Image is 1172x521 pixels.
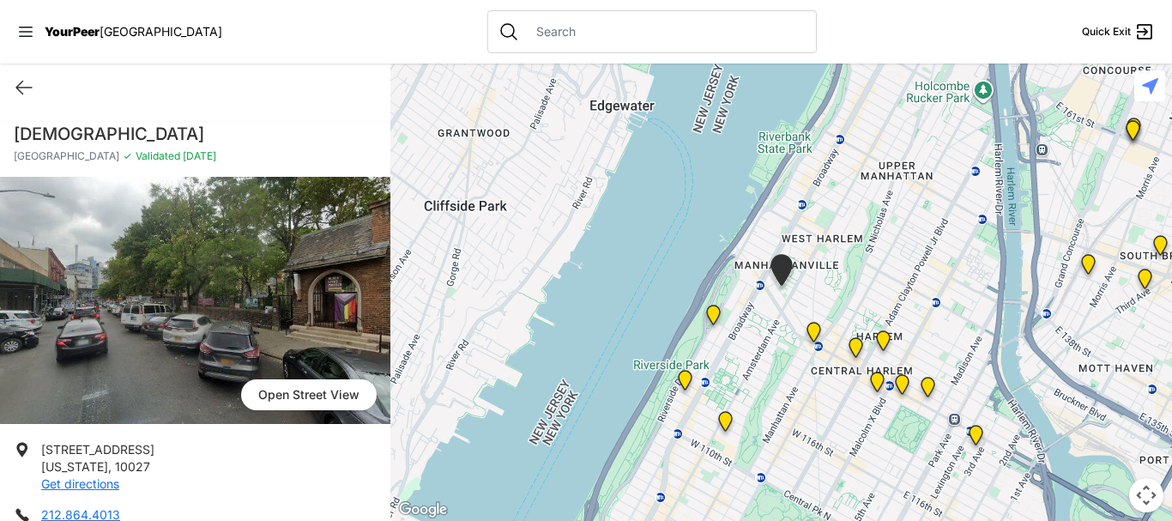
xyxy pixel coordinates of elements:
div: The Cathedral Church of St. John the Divine [715,411,736,439]
div: Uptown/Harlem DYCD Youth Drop-in Center [845,337,867,365]
span: YourPeer [45,24,100,39]
span: , [108,459,112,474]
h1: [DEMOGRAPHIC_DATA] [14,122,377,146]
span: ✓ [123,149,132,163]
img: Google [395,499,451,521]
span: Quick Exit [1082,25,1131,39]
span: [US_STATE] [41,459,108,474]
div: Bronx [1123,118,1145,145]
span: 10027 [115,459,150,474]
div: Manhattan [891,374,913,402]
div: The PILLARS – Holistic Recovery Support [803,322,825,349]
span: [GEOGRAPHIC_DATA] [14,149,119,163]
a: Quick Exit [1082,21,1155,42]
span: [GEOGRAPHIC_DATA] [100,24,222,39]
a: Open Street View [241,379,377,410]
button: Map camera controls [1129,478,1163,512]
div: Harm Reduction Center [1078,254,1099,282]
div: Ford Hall [674,370,696,397]
div: The Bronx [1150,235,1171,263]
div: Manhattan [873,330,894,358]
span: Validated [136,149,180,162]
div: South Bronx NeON Works [1122,120,1144,148]
span: [STREET_ADDRESS] [41,442,154,457]
div: Main Location [965,425,987,452]
span: [DATE] [180,149,216,162]
a: Open this area in Google Maps (opens a new window) [395,499,451,521]
div: East Harlem [917,377,939,404]
div: Manhattan [703,305,724,332]
a: YourPeer[GEOGRAPHIC_DATA] [45,27,222,37]
input: Search [526,23,806,40]
a: Get directions [41,476,119,491]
